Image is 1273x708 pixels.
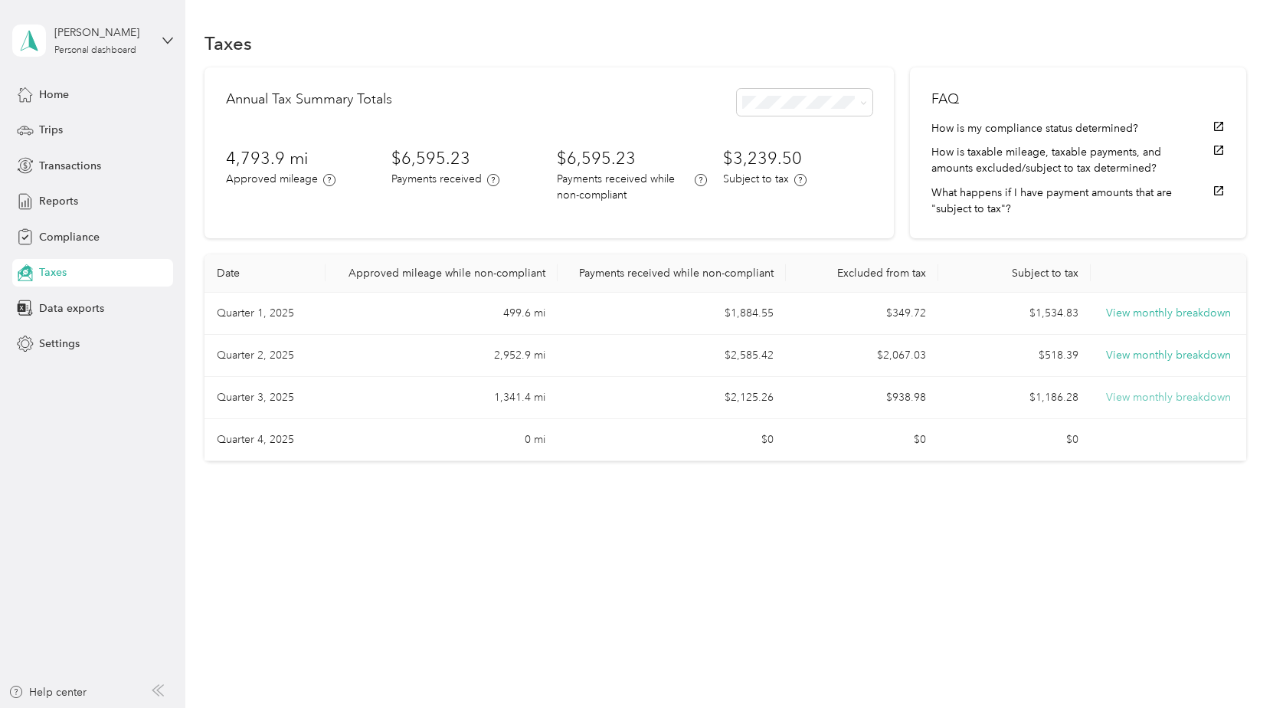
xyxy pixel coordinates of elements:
span: Settings [39,336,80,352]
td: $1,884.55 [558,293,787,335]
span: Trips [39,122,63,138]
td: 2,952.9 mi [326,335,557,377]
td: $2,125.26 [558,377,787,419]
td: $349.72 [786,293,938,335]
span: Reports [39,193,78,209]
th: Date [205,254,326,293]
td: Quarter 2, 2025 [205,335,326,377]
td: 499.6 mi [326,293,557,335]
td: $1,186.28 [938,377,1091,419]
th: Subject to tax [938,254,1091,293]
td: 1,341.4 mi [326,377,557,419]
h2: FAQ [931,89,1226,110]
button: What happens if I have payment amounts that are "subject to tax"? [931,185,1226,217]
span: Transactions [39,158,101,174]
span: Taxes [39,264,67,280]
td: Quarter 4, 2025 [205,419,326,461]
button: View monthly breakdown [1106,347,1231,364]
h3: $3,239.50 [723,146,872,171]
button: How is taxable mileage, taxable payments, and amounts excluded/subject to tax determined? [931,144,1226,176]
button: View monthly breakdown [1106,305,1231,322]
td: $0 [558,419,787,461]
td: $2,585.42 [558,335,787,377]
h3: $6,595.23 [557,146,706,171]
th: Excluded from tax [786,254,938,293]
td: Quarter 1, 2025 [205,293,326,335]
h3: 4,793.9 mi [226,146,375,171]
p: Payments received [391,171,482,187]
div: Personal dashboard [54,46,136,55]
h1: Taxes [205,35,252,51]
td: $2,067.03 [786,335,938,377]
td: 0 mi [326,419,557,461]
p: Approved mileage [226,171,318,187]
button: How is my compliance status determined? [931,120,1226,136]
td: $518.39 [938,335,1091,377]
button: View monthly breakdown [1106,389,1231,406]
iframe: Everlance-gr Chat Button Frame [1187,622,1273,708]
span: Home [39,87,69,103]
td: $0 [938,419,1091,461]
p: Subject to tax [723,171,789,187]
p: Payments received while non-compliant [557,171,689,203]
td: Quarter 3, 2025 [205,377,326,419]
button: Help center [8,684,87,700]
td: $0 [786,419,938,461]
span: Compliance [39,229,100,245]
h2: Annual Tax Summary Totals [226,89,392,116]
div: [PERSON_NAME] [54,25,150,41]
td: $1,534.83 [938,293,1091,335]
h3: $6,595.23 [391,146,541,171]
td: $938.98 [786,377,938,419]
th: Payments received while non-compliant [558,254,787,293]
span: Data exports [39,300,104,316]
th: Approved mileage while non-compliant [326,254,557,293]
